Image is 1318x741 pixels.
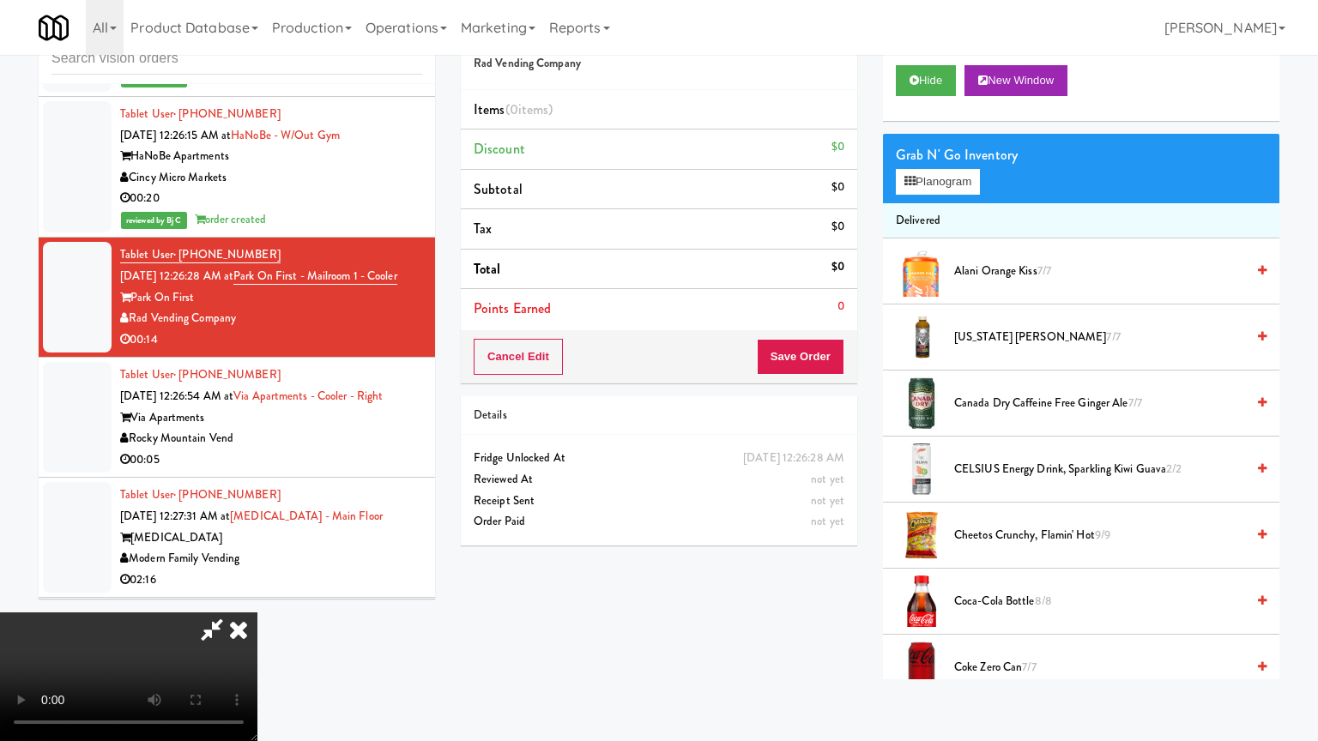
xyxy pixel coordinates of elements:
[1037,262,1051,279] span: 7/7
[120,246,281,263] a: Tablet User· [PHONE_NUMBER]
[743,448,844,469] div: [DATE] 12:26:28 AM
[120,167,422,189] div: Cincy Micro Markets
[120,407,422,429] div: Via Apartments
[120,508,230,524] span: [DATE] 12:27:31 AM at
[474,219,492,238] span: Tax
[954,657,1245,678] span: Coke Zero Can
[896,169,980,195] button: Planogram
[173,366,281,383] span: · [PHONE_NUMBER]
[173,105,281,122] span: · [PHONE_NUMBER]
[954,327,1245,348] span: [US_STATE] [PERSON_NAME]
[39,478,435,598] li: Tablet User· [PHONE_NUMBER][DATE] 12:27:31 AM at[MEDICAL_DATA] - Main Floor[MEDICAL_DATA]Modern F...
[1166,461,1182,477] span: 2/2
[39,97,435,238] li: Tablet User· [PHONE_NUMBER][DATE] 12:26:15 AM atHaNoBe - w/out GymHaNoBe ApartmentsCincy Micro Ma...
[837,296,844,317] div: 0
[947,525,1267,546] div: Cheetos Crunchy, Flamin' Hot9/9
[120,268,233,284] span: [DATE] 12:26:28 AM at
[518,99,549,119] ng-pluralize: items
[474,448,844,469] div: Fridge Unlocked At
[954,393,1245,414] span: Canada Dry Caffeine Free Ginger Ale
[954,261,1245,282] span: Alani Orange Kiss
[173,246,281,262] span: · [PHONE_NUMBER]
[233,268,397,285] a: Park on First - Mailroom 1 - Cooler
[474,511,844,533] div: Order Paid
[831,216,844,238] div: $0
[39,13,69,43] img: Micromart
[883,203,1279,239] li: Delivered
[947,459,1267,480] div: CELSIUS Energy Drink, Sparkling Kiwi Guava2/2
[831,136,844,158] div: $0
[811,513,844,529] span: not yet
[120,366,281,383] a: Tablet User· [PHONE_NUMBER]
[231,127,340,143] a: HaNoBe - w/out Gym
[120,486,281,503] a: Tablet User· [PHONE_NUMBER]
[474,57,844,70] h5: Rad Vending Company
[474,139,525,159] span: Discount
[474,469,844,491] div: Reviewed At
[120,329,422,351] div: 00:14
[811,492,844,509] span: not yet
[120,548,422,569] div: Modern Family Vending
[831,177,844,198] div: $0
[474,339,563,375] button: Cancel Edit
[896,142,1267,168] div: Grab N' Go Inventory
[173,486,281,503] span: · [PHONE_NUMBER]
[954,459,1245,480] span: CELSIUS Energy Drink, Sparkling Kiwi Guava
[120,527,422,549] div: [MEDICAL_DATA]
[947,261,1267,282] div: Alani Orange Kiss7/7
[505,99,553,119] span: (0 )
[474,491,844,512] div: Receipt Sent
[954,525,1245,546] span: Cheetos Crunchy, Flamin' Hot
[831,256,844,278] div: $0
[120,308,422,329] div: Rad Vending Company
[474,259,501,279] span: Total
[947,327,1267,348] div: [US_STATE] [PERSON_NAME]7/7
[954,591,1245,612] span: Coca-Cola Bottle
[120,449,422,471] div: 00:05
[1106,328,1120,345] span: 7/7
[121,212,187,229] span: reviewed by Bj C
[1095,527,1110,543] span: 9/9
[474,405,844,426] div: Details
[1022,659,1036,675] span: 7/7
[39,358,435,478] li: Tablet User· [PHONE_NUMBER][DATE] 12:26:54 AM atVia Apartments - Cooler - RightVia ApartmentsRock...
[947,393,1267,414] div: Canada Dry Caffeine Free Ginger Ale7/7
[947,657,1267,678] div: Coke Zero Can7/7
[1035,593,1052,609] span: 8/8
[896,65,956,96] button: Hide
[120,388,233,404] span: [DATE] 12:26:54 AM at
[233,388,383,404] a: Via Apartments - Cooler - Right
[120,569,422,591] div: 02:16
[1128,395,1142,411] span: 7/7
[120,127,231,143] span: [DATE] 12:26:15 AM at
[120,287,422,309] div: Park On First
[964,65,1067,96] button: New Window
[120,105,281,122] a: Tablet User· [PHONE_NUMBER]
[474,99,553,119] span: Items
[39,598,435,718] li: Tablet User· [PHONE_NUMBER][DATE] 12:27:41 AM atSnack Cooler (12)Copper SocialVending Express00:44
[474,179,523,199] span: Subtotal
[474,298,551,318] span: Points Earned
[39,238,435,358] li: Tablet User· [PHONE_NUMBER][DATE] 12:26:28 AM atPark on First - Mailroom 1 - CoolerPark On FirstR...
[120,428,422,449] div: Rocky Mountain Vend
[757,339,844,375] button: Save Order
[230,508,383,524] a: [MEDICAL_DATA] - Main Floor
[811,471,844,487] span: not yet
[120,188,422,209] div: 00:20
[51,43,422,75] input: Search vision orders
[195,211,266,227] span: order created
[947,591,1267,612] div: Coca-Cola Bottle8/8
[120,146,422,167] div: HaNoBe Apartments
